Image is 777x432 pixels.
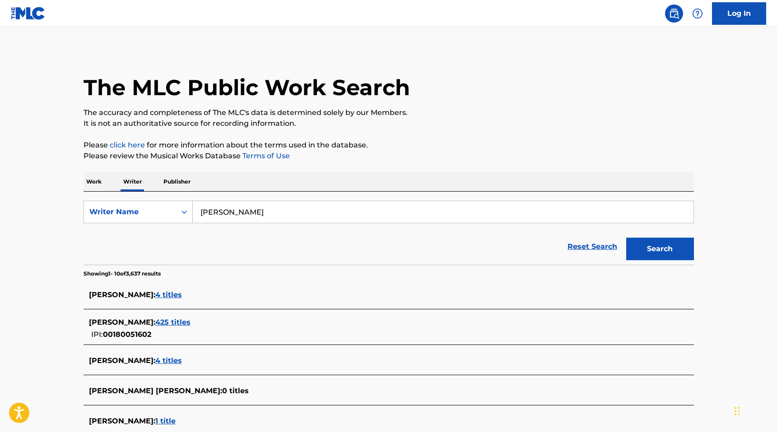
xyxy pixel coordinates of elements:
p: Work [84,172,104,191]
p: Please review the Musical Works Database [84,151,694,161]
a: Public Search [665,5,683,23]
p: Publisher [161,172,193,191]
img: MLC Logo [11,7,46,20]
span: 00180051602 [103,330,151,339]
img: help [692,8,703,19]
img: search [669,8,679,19]
form: Search Form [84,201,694,265]
span: [PERSON_NAME] : [89,318,155,326]
span: 4 titles [155,356,182,365]
span: IPI: [91,330,103,339]
span: [PERSON_NAME] : [89,356,155,365]
a: Terms of Use [241,152,290,160]
span: 1 title [155,417,176,425]
span: [PERSON_NAME] : [89,290,155,299]
p: It is not an authoritative source for recording information. [84,118,694,129]
span: 4 titles [155,290,182,299]
div: Help [689,5,707,23]
iframe: Chat Widget [732,389,777,432]
p: Please for more information about the terms used in the database. [84,140,694,151]
div: Drag [735,398,740,425]
a: Log In [712,2,766,25]
p: Writer [121,172,144,191]
span: 425 titles [155,318,191,326]
h1: The MLC Public Work Search [84,74,410,101]
p: The accuracy and completeness of The MLC's data is determined solely by our Members. [84,107,694,118]
p: Showing 1 - 10 of 3,637 results [84,270,161,278]
button: Search [626,238,694,260]
span: [PERSON_NAME] [PERSON_NAME] : [89,386,222,395]
a: click here [110,141,145,149]
div: Writer Name [89,207,171,217]
span: [PERSON_NAME] : [89,417,155,425]
span: 0 titles [222,386,249,395]
a: Reset Search [563,237,622,257]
